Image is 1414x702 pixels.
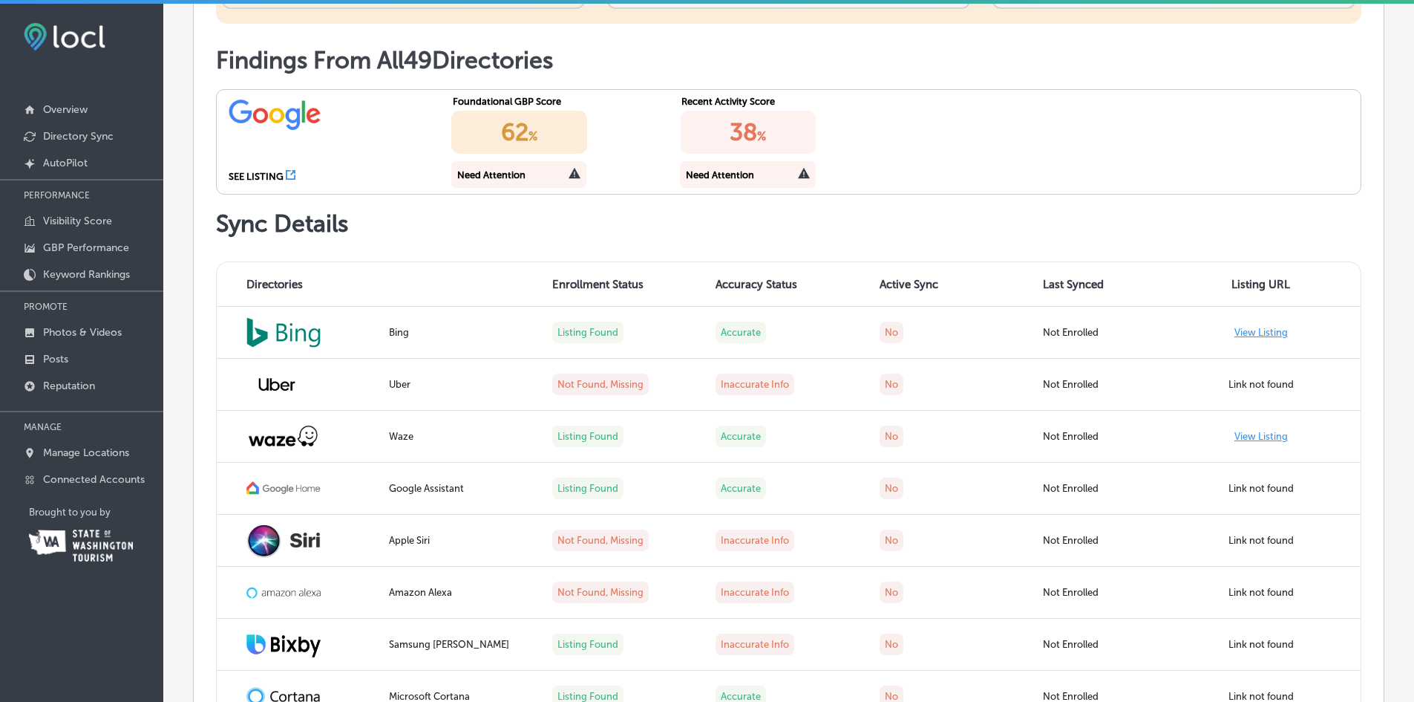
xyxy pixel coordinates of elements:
p: GBP Performance [43,241,129,254]
img: fda3e92497d09a02dc62c9cd864e3231.png [24,23,105,51]
img: waze.png [246,424,321,448]
img: Bixby.png [246,631,321,657]
th: Accuracy Status [707,262,870,307]
label: Link not found [1228,587,1294,598]
p: Directory Sync [43,130,114,143]
img: google.png [229,96,321,131]
div: Uber [389,379,534,390]
div: Google Assistant [389,483,534,494]
td: Not Enrolled [1034,567,1197,619]
div: Need Attention [457,169,526,181]
td: Not Enrolled [1034,307,1197,359]
div: Microsoft Cortana [389,691,534,702]
label: Inaccurate Info [716,374,794,395]
img: Siri-logo.png [246,523,321,558]
label: No [880,322,903,343]
label: Link not found [1228,639,1294,650]
label: Not Found, Missing [552,530,649,551]
span: % [528,129,537,143]
td: Not Enrolled [1034,619,1197,671]
label: Not Found, Missing [552,374,649,395]
td: Not Enrolled [1034,515,1197,567]
div: Foundational GBP Score [453,96,650,107]
p: Brought to you by [29,507,163,518]
div: SEE LISTING [229,171,284,182]
td: Not Enrolled [1034,411,1197,463]
p: Connected Accounts [43,473,145,486]
label: Inaccurate Info [716,582,794,603]
label: Accurate [716,426,766,447]
p: Visibility Score [43,215,112,227]
p: Photos & Videos [43,326,122,339]
th: Enrollment Status [543,262,707,307]
label: Listing Found [552,478,623,499]
label: Not Found, Missing [552,582,649,603]
th: Last Synced [1034,262,1197,307]
label: Link not found [1228,691,1294,702]
img: Washington Tourism [29,530,133,562]
div: 62 [451,111,586,154]
p: Keyword Rankings [43,268,130,281]
label: Inaccurate Info [716,530,794,551]
h1: Sync Details [216,209,1361,238]
div: Bing [389,327,534,338]
label: Listing Found [552,322,623,343]
h1: Findings From All 49 Directories [216,46,1361,74]
p: Manage Locations [43,446,129,459]
label: No [880,478,903,499]
label: Link not found [1228,379,1294,390]
a: View Listing [1234,327,1288,338]
p: Reputation [43,380,95,392]
div: Samsung [PERSON_NAME] [389,639,534,650]
label: Accurate [716,478,766,499]
img: uber.png [246,366,307,403]
p: Overview [43,103,88,116]
label: Listing Found [552,426,623,447]
div: Amazon Alexa [389,587,534,598]
span: % [757,129,766,143]
div: Apple Siri [389,535,534,546]
label: No [880,634,903,655]
td: Not Enrolled [1034,359,1197,411]
label: No [880,374,903,395]
th: Active Sync [871,262,1034,307]
th: Listing URL [1197,262,1361,307]
label: Link not found [1228,483,1294,494]
a: View Listing [1234,431,1288,442]
div: 38 [681,111,816,154]
label: Listing Found [552,634,623,655]
label: No [880,530,903,551]
td: Not Enrolled [1034,463,1197,515]
p: AutoPilot [43,157,88,169]
img: google-home.png [246,481,321,496]
div: Need Attention [686,169,754,181]
th: Directories [217,262,380,307]
label: No [880,582,903,603]
label: Inaccurate Info [716,634,794,655]
label: Accurate [716,322,766,343]
img: amazon-alexa.png [246,585,321,600]
label: No [880,426,903,447]
label: Link not found [1228,535,1294,546]
img: bing_Jjgns0f.png [246,317,321,348]
p: Posts [43,353,68,365]
div: Recent Activity Score [681,96,879,107]
div: Waze [389,431,534,442]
